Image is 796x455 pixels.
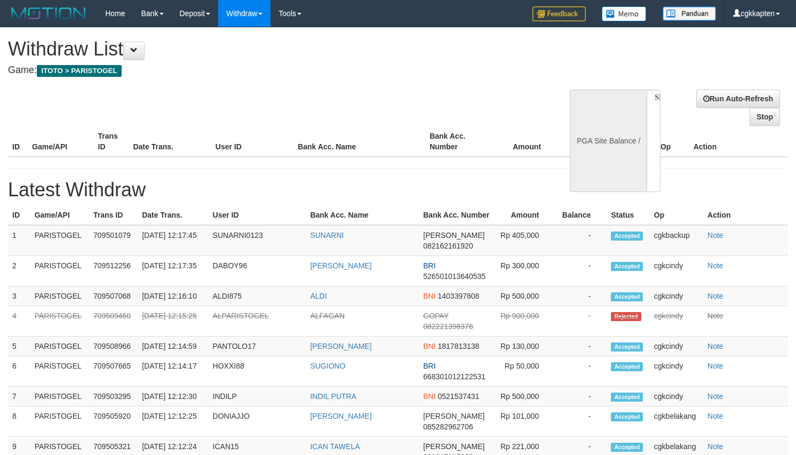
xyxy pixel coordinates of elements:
td: Rp 50,000 [494,356,555,387]
th: Game/API [28,126,93,157]
td: SUNARNI0123 [209,225,306,256]
span: Accepted [611,362,643,371]
h1: Latest Withdraw [8,179,788,201]
td: cgkcindy [650,286,703,306]
span: Accepted [611,443,643,452]
th: Bank Acc. Name [293,126,425,157]
td: - [555,225,607,256]
td: cgkcindy [650,306,703,337]
td: [DATE] 12:17:35 [138,256,208,286]
td: 709509460 [89,306,138,337]
a: Note [707,412,723,420]
td: - [555,337,607,356]
td: cgkbelakang [650,406,703,437]
span: Rejected [611,312,641,321]
th: Balance [557,126,617,157]
a: Run Auto-Refresh [696,90,780,108]
td: - [555,356,607,387]
span: BRI [423,362,435,370]
a: [PERSON_NAME] [310,412,371,420]
td: - [555,306,607,337]
td: [DATE] 12:16:10 [138,286,208,306]
th: Game/API [30,205,89,225]
td: cgkcindy [650,256,703,286]
td: 5 [8,337,30,356]
th: Op [650,205,703,225]
td: cgkcindy [650,337,703,356]
td: - [555,256,607,286]
td: 6 [8,356,30,387]
td: Rp 405,000 [494,225,555,256]
th: Bank Acc. Number [419,205,494,225]
td: INDILP [209,387,306,406]
a: ALDI [310,292,327,300]
img: Feedback.jpg [532,6,586,21]
td: 2 [8,256,30,286]
span: [PERSON_NAME] [423,231,484,240]
span: BNI [423,342,435,350]
span: Accepted [611,412,643,421]
th: Action [689,126,788,157]
a: Note [707,442,723,451]
th: Bank Acc. Number [425,126,491,157]
td: [DATE] 12:15:25 [138,306,208,337]
td: ALDI875 [209,286,306,306]
a: Note [707,342,723,350]
span: 082221398376 [423,322,473,331]
th: Action [703,205,788,225]
h4: Game: [8,65,520,76]
td: PARISTOGEL [30,356,89,387]
td: PANTOLO17 [209,337,306,356]
td: 709512256 [89,256,138,286]
th: Trans ID [89,205,138,225]
a: [PERSON_NAME] [310,342,371,350]
td: 7 [8,387,30,406]
a: SUNARNI [310,231,344,240]
span: Accepted [611,232,643,241]
span: GOPAY [423,312,448,320]
span: BNI [423,392,435,401]
td: cgkcindy [650,387,703,406]
h1: Withdraw List [8,38,520,60]
div: PGA Site Balance / [570,90,647,192]
td: [DATE] 12:14:59 [138,337,208,356]
th: User ID [211,126,293,157]
a: Note [707,392,723,401]
td: Rp 500,000 [494,387,555,406]
td: HOXXI88 [209,356,306,387]
td: 8 [8,406,30,437]
td: PARISTOGEL [30,406,89,437]
th: Status [607,205,649,225]
a: INDIL PUTRA [310,392,356,401]
td: Rp 900,000 [494,306,555,337]
td: 709507068 [89,286,138,306]
span: ITOTO > PARISTOGEL [37,65,122,77]
td: 1 [8,225,30,256]
th: Date Trans. [129,126,211,157]
span: [PERSON_NAME] [423,442,484,451]
th: Trans ID [94,126,129,157]
td: [DATE] 12:14:17 [138,356,208,387]
a: Note [707,312,723,320]
td: Rp 101,000 [494,406,555,437]
a: SUGIONO [310,362,345,370]
td: Rp 500,000 [494,286,555,306]
a: Stop [750,108,780,126]
span: 1403397808 [437,292,479,300]
th: Op [656,126,689,157]
span: 0521537431 [437,392,479,401]
span: Accepted [611,342,643,352]
td: - [555,286,607,306]
th: ID [8,126,28,157]
span: 082162161920 [423,242,473,250]
td: 4 [8,306,30,337]
th: Amount [491,126,557,157]
a: Note [707,231,723,240]
td: PARISTOGEL [30,225,89,256]
td: 709505920 [89,406,138,437]
a: ALFAGAN [310,312,345,320]
td: 3 [8,286,30,306]
th: Bank Acc. Name [306,205,419,225]
span: Accepted [611,393,643,402]
td: PARISTOGEL [30,337,89,356]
